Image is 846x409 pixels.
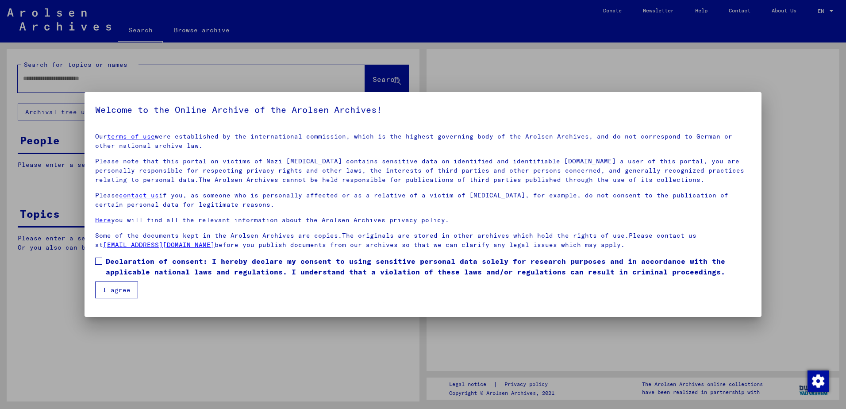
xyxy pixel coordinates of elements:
p: Our were established by the international commission, which is the highest governing body of the ... [95,132,751,150]
p: Please if you, as someone who is personally affected or as a relative of a victim of [MEDICAL_DAT... [95,191,751,209]
img: Change consent [808,370,829,392]
a: [EMAIL_ADDRESS][DOMAIN_NAME] [103,241,215,249]
p: Some of the documents kept in the Arolsen Archives are copies.The originals are stored in other a... [95,231,751,250]
a: contact us [119,191,159,199]
h5: Welcome to the Online Archive of the Arolsen Archives! [95,103,751,117]
a: terms of use [107,132,155,140]
span: Declaration of consent: I hereby declare my consent to using sensitive personal data solely for r... [106,256,751,277]
p: Please note that this portal on victims of Nazi [MEDICAL_DATA] contains sensitive data on identif... [95,157,751,185]
button: I agree [95,282,138,298]
a: Here [95,216,111,224]
div: Change consent [807,370,828,391]
p: you will find all the relevant information about the Arolsen Archives privacy policy. [95,216,751,225]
